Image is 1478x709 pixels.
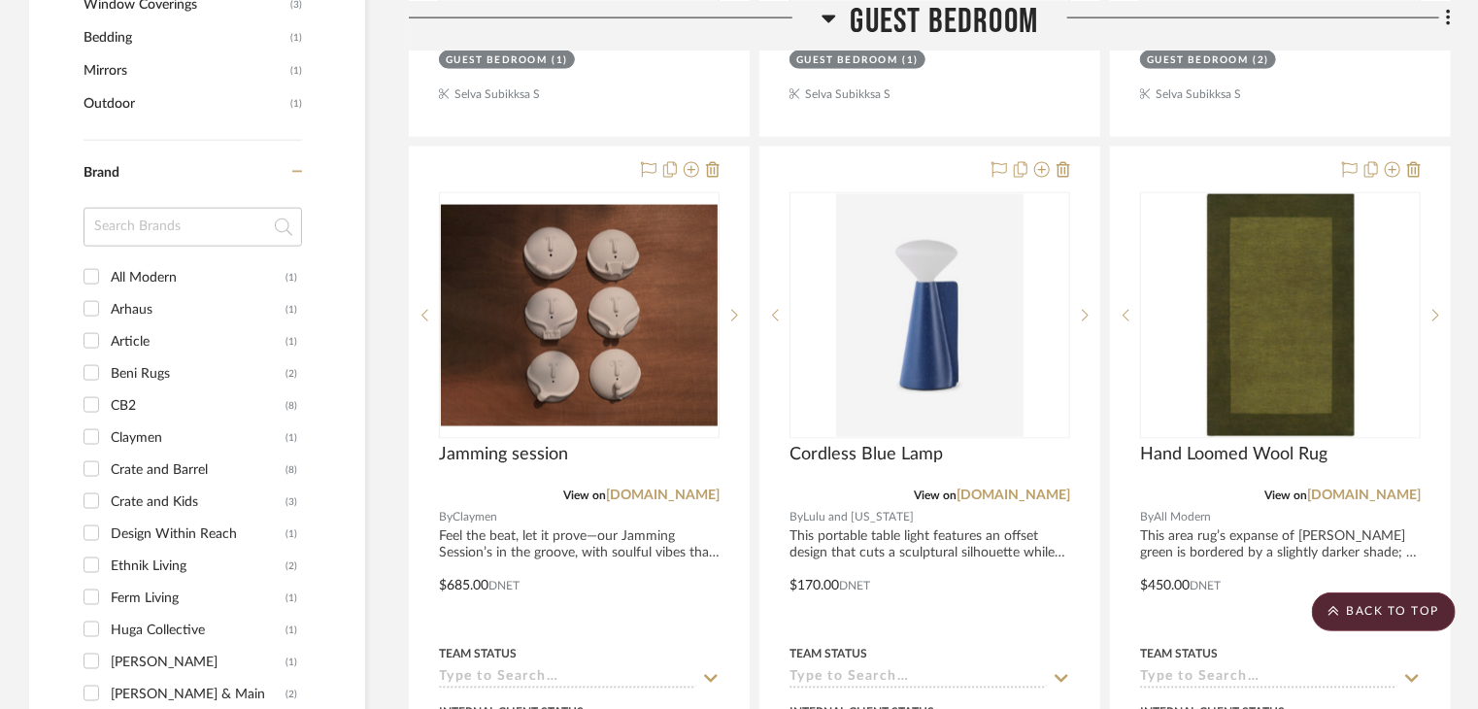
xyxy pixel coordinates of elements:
[789,670,1047,689] input: Type to Search…
[286,294,297,325] div: (1)
[903,53,920,68] div: (1)
[563,490,606,502] span: View on
[84,208,302,247] input: Search Brands
[111,326,286,357] div: Article
[84,21,286,54] span: Bedding
[796,53,898,68] div: Guest Bedroom
[111,583,286,614] div: Ferm Living
[441,205,718,426] img: Jamming session
[84,87,286,120] span: Outdoor
[111,455,286,486] div: Crate and Barrel
[1140,646,1218,663] div: Team Status
[789,646,867,663] div: Team Status
[111,422,286,454] div: Claymen
[1307,490,1421,503] a: [DOMAIN_NAME]
[286,326,297,357] div: (1)
[439,509,453,527] span: By
[111,519,286,550] div: Design Within Reach
[290,88,302,119] span: (1)
[84,54,286,87] span: Mirrors
[453,509,497,527] span: Claymen
[111,262,286,293] div: All Modern
[111,615,286,646] div: Huga Collective
[286,358,297,389] div: (2)
[790,193,1069,438] div: 0
[789,445,943,466] span: Cordless Blue Lamp
[286,551,297,582] div: (2)
[84,166,119,180] span: Brand
[286,583,297,614] div: (1)
[1141,193,1420,438] div: 0
[1147,53,1249,68] div: Guest Bedroom
[1140,445,1327,466] span: Hand Loomed Wool Rug
[111,358,286,389] div: Beni Rugs
[553,53,569,68] div: (1)
[286,422,297,454] div: (1)
[1140,670,1397,689] input: Type to Search…
[446,53,548,68] div: Guest Bedroom
[606,490,720,503] a: [DOMAIN_NAME]
[111,647,286,678] div: [PERSON_NAME]
[286,519,297,550] div: (1)
[440,193,719,438] div: 0
[439,646,517,663] div: Team Status
[1140,509,1154,527] span: By
[803,509,914,527] span: Lulu and [US_STATE]
[439,670,696,689] input: Type to Search…
[1254,53,1270,68] div: (2)
[1159,194,1402,437] img: Hand Loomed Wool Rug
[286,487,297,518] div: (3)
[290,22,302,53] span: (1)
[1312,592,1456,631] scroll-to-top-button: BACK TO TOP
[111,551,286,582] div: Ethnik Living
[111,487,286,518] div: Crate and Kids
[286,647,297,678] div: (1)
[111,390,286,422] div: CB2
[789,509,803,527] span: By
[957,490,1070,503] a: [DOMAIN_NAME]
[1264,490,1307,502] span: View on
[286,262,297,293] div: (1)
[290,55,302,86] span: (1)
[286,615,297,646] div: (1)
[111,294,286,325] div: Arhaus
[914,490,957,502] span: View on
[836,194,1023,437] img: Cordless Blue Lamp
[439,445,568,466] span: Jamming session
[286,390,297,422] div: (8)
[1154,509,1211,527] span: All Modern
[286,455,297,486] div: (8)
